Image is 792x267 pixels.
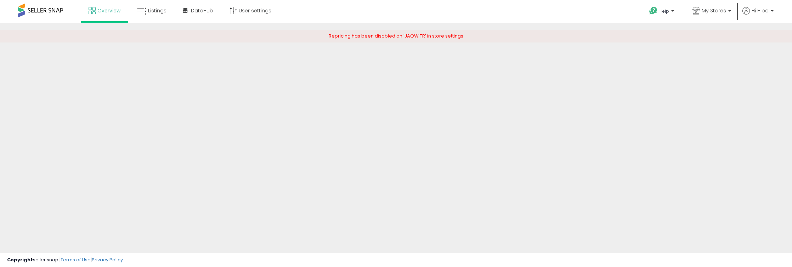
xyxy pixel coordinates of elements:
a: Privacy Policy [92,256,123,263]
span: DataHub [191,7,213,14]
span: Listings [148,7,166,14]
span: Overview [97,7,120,14]
span: Help [660,8,669,14]
a: Hi Hiba [742,7,774,23]
span: Hi Hiba [752,7,769,14]
span: My Stores [702,7,726,14]
strong: Copyright [7,256,33,263]
span: Repricing has been disabled on 'JAOW TR' in store settings [329,33,463,39]
a: Terms of Use [61,256,91,263]
a: Help [644,1,681,23]
i: Get Help [649,6,658,15]
div: seller snap | | [7,257,123,263]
